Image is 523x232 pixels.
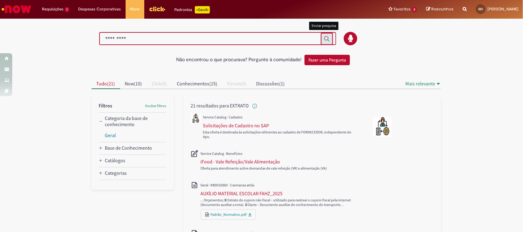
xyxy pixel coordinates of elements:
span: More [130,6,140,12]
span: Rascunhos [431,6,453,12]
button: Fazer uma Pergunta [305,55,350,65]
span: GO [479,7,483,11]
span: Favoritos [394,6,411,12]
span: Requisições [42,6,63,12]
div: Padroniza [175,6,210,13]
img: click_logo_yellow_360x200.png [149,4,165,13]
span: 2 [412,7,417,12]
span: 1 [65,7,69,12]
img: ServiceNow [1,3,32,15]
span: Despesas Corporativas [78,6,121,12]
a: Rascunhos [426,6,453,12]
h2: Não encontrou o que procurava? Pergunte à comunidade! [176,57,301,63]
span: [PERSON_NAME] [487,6,518,12]
p: +GenAi [195,6,210,13]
